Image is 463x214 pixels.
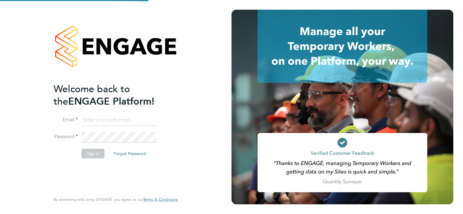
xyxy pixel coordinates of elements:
[54,83,130,107] span: Welcome back to the
[54,197,178,202] span: By accessing and using ENGAGE you agree to our
[54,117,78,123] label: Email
[54,83,172,108] h2: ENGAGE Platform!
[143,197,178,202] a: Terms & Conditions
[82,149,105,158] button: Sign In
[82,115,156,126] input: Enter your work email...
[54,134,78,140] label: Password
[109,149,151,158] button: Forgot Password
